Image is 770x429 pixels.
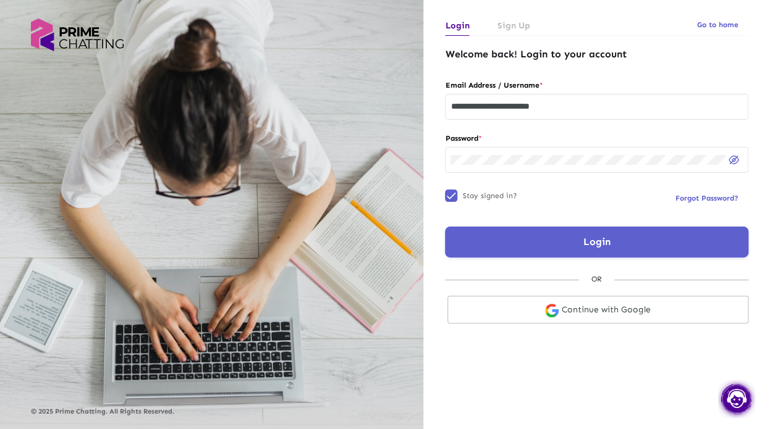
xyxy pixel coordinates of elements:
[666,187,748,209] button: Forgot Password?
[445,48,748,60] h4: Welcome back! Login to your account
[31,19,124,51] img: logo
[497,15,530,36] a: Sign Up
[545,304,559,317] img: google-login.svg
[445,78,748,92] label: Email Address / Username
[445,227,748,257] button: Login
[445,15,469,36] a: Login
[462,188,517,203] span: Stay signed in?
[697,20,738,29] span: Go to home
[687,14,748,36] button: Go to home
[579,272,614,286] div: OR
[729,156,739,164] img: eye-off.svg
[447,296,748,323] a: Continue with Google
[718,380,755,418] img: chat.png
[31,408,392,415] p: © 2025 Prime Chatting. All Rights Reserved.
[675,194,738,202] span: Forgot Password?
[583,236,611,248] span: Login
[726,151,743,168] button: Hide password
[445,131,748,145] label: Password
